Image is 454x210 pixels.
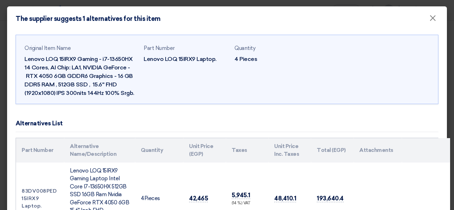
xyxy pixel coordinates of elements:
[16,119,63,128] div: Alternatives List
[311,138,354,163] th: Total (EGP)
[144,55,229,63] div: Lenovo LOQ 15IRX9 Laptop.
[135,138,183,163] th: Quantity
[141,195,144,202] span: 4
[354,138,402,163] th: Attachments
[64,138,135,163] th: Alternative Name/Description
[24,44,138,52] div: Original Item Name
[317,195,344,202] span: 193,640.4
[232,200,263,206] div: (14 %) VAT
[226,138,268,163] th: Taxes
[183,138,226,163] th: Unit Price (EGP)
[189,195,208,202] span: 42,465
[144,44,229,52] div: Part Number
[423,11,442,25] button: Close
[429,13,436,27] span: ×
[268,138,311,163] th: Unit Price Inc. Taxes
[234,55,320,63] div: 4 Pieces
[232,192,250,199] span: 5,945.1
[16,15,161,23] h4: The supplier suggests 1 alternatives for this item
[16,138,64,163] th: Part Number
[234,44,320,52] div: Quantity
[274,195,296,202] span: 48,410.1
[24,55,138,97] div: Lenovo LOQ 15IRX9 Gaming - i7-13650HX 14 Cores, AI Chip: LA1, NVIDIA GeForce - RTX 4050 6GB GDDR6...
